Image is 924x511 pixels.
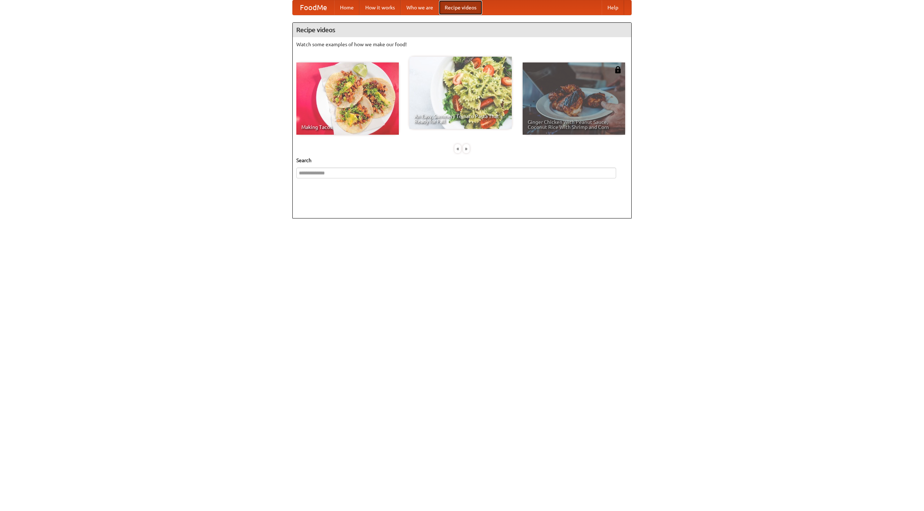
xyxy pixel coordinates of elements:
h4: Recipe videos [293,23,631,37]
a: FoodMe [293,0,334,15]
a: How it works [359,0,401,15]
p: Watch some examples of how we make our food! [296,41,628,48]
a: Making Tacos [296,62,399,135]
span: Making Tacos [301,125,394,130]
a: Who we are [401,0,439,15]
a: Help [602,0,624,15]
div: » [463,144,470,153]
div: « [454,144,461,153]
span: An Easy, Summery Tomato Pasta That's Ready for Fall [414,114,507,124]
img: 483408.png [614,66,622,73]
a: Recipe videos [439,0,482,15]
h5: Search [296,157,628,164]
a: Home [334,0,359,15]
a: An Easy, Summery Tomato Pasta That's Ready for Fall [409,57,512,129]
